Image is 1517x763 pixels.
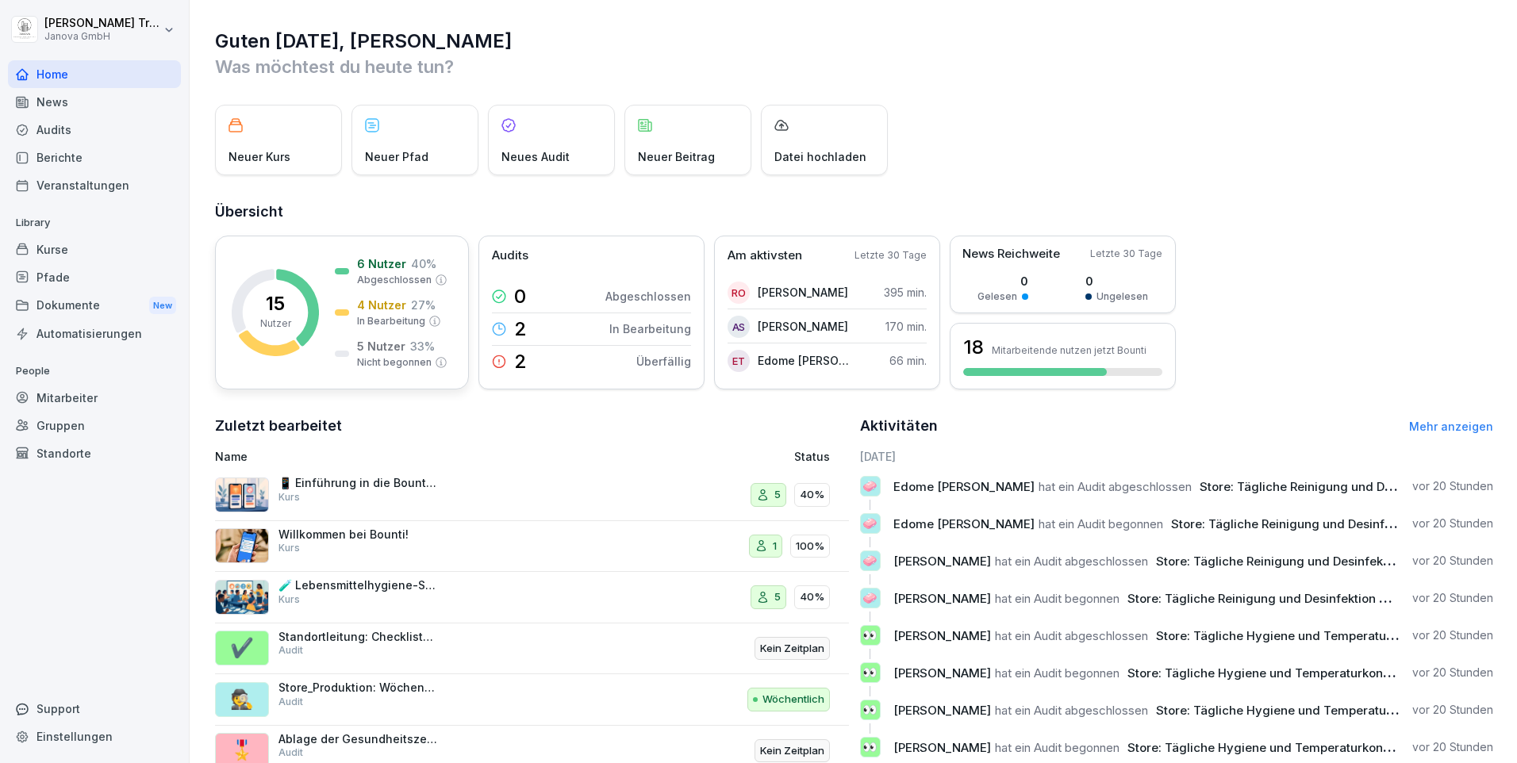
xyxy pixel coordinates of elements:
p: Audit [278,643,303,658]
h2: Übersicht [215,201,1493,223]
a: Berichte [8,144,181,171]
h2: Zuletzt bearbeitet [215,415,849,437]
div: Dokumente [8,291,181,320]
h1: Guten [DATE], [PERSON_NAME] [215,29,1493,54]
p: 🕵️ [230,685,254,714]
div: Ro [728,282,750,304]
a: Standorte [8,439,181,467]
p: Am aktivsten [728,247,802,265]
span: [PERSON_NAME] [893,740,991,755]
p: vor 20 Stunden [1412,478,1493,494]
p: Neuer Beitrag [638,148,715,165]
span: [PERSON_NAME] [893,628,991,643]
p: Wöchentlich [762,692,824,707]
span: Edome [PERSON_NAME] [893,479,1035,494]
p: 27 % [411,297,436,313]
p: Janova GmbH [44,31,160,42]
p: 15 [266,294,285,313]
p: Abgeschlossen [605,288,691,305]
p: 👀 [862,736,878,758]
p: 5 [774,589,781,605]
a: 🕵️Store_Produktion: Wöchentliche Kontrolle auf SchädlingeAuditWöchentlich [215,674,849,726]
div: Gruppen [8,412,181,439]
p: [PERSON_NAME] Trautmann [44,17,160,30]
p: Willkommen bei Bounti! [278,527,437,542]
p: Name [215,448,612,465]
p: vor 20 Stunden [1412,665,1493,681]
p: Status [794,448,830,465]
a: Pfade [8,263,181,291]
p: 👀 [862,699,878,721]
span: hat ein Audit begonnen [1039,516,1163,531]
p: Mitarbeitende nutzen jetzt Bounti [992,344,1146,356]
p: 40% [800,589,824,605]
p: 5 Nutzer [357,338,405,355]
a: DokumenteNew [8,291,181,320]
span: hat ein Audit begonnen [995,591,1120,606]
span: hat ein Audit abgeschlossen [1039,479,1192,494]
span: Store: Tägliche Hygiene und Temperaturkontrolle bis 12.00 Mittag [1127,740,1507,755]
span: Store: Tägliche Reinigung und Desinfektion der Filiale [1127,591,1436,606]
p: Ungelesen [1096,289,1148,304]
span: hat ein Audit abgeschlossen [995,703,1148,718]
p: 1 [773,539,777,554]
img: h7jpezukfv8pwd1f3ia36uzh.png [215,580,269,615]
p: 🧼 [862,587,878,609]
p: In Bearbeitung [357,314,425,328]
a: Veranstaltungen [8,171,181,199]
p: Letzte 30 Tage [1090,247,1162,261]
p: Abgeschlossen [357,273,432,287]
a: 🧪 Lebensmittelhygiene-Schulung nach LMHVKurs540% [215,572,849,623]
p: Neuer Kurs [229,148,290,165]
div: AS [728,316,750,338]
p: 33 % [410,338,435,355]
h2: Aktivitäten [860,415,938,437]
p: 🧪 Lebensmittelhygiene-Schulung nach LMHV [278,578,437,592]
span: [PERSON_NAME] [893,554,991,569]
p: Library [8,210,181,236]
a: ✔️Standortleitung: Checkliste 3.5.2 StoreAuditKein Zeitplan [215,623,849,675]
p: Nutzer [260,316,291,331]
p: Edome [PERSON_NAME] [758,352,849,369]
p: 0 [514,287,526,306]
div: Support [8,695,181,723]
p: Neues Audit [501,148,570,165]
p: ✔️ [230,634,254,662]
div: New [149,297,176,315]
p: Kurs [278,592,300,607]
p: 🧼 [862,475,878,497]
a: Automatisierungen [8,320,181,347]
span: [PERSON_NAME] [893,591,991,606]
a: News [8,88,181,116]
p: [PERSON_NAME] [758,284,848,301]
span: Edome [PERSON_NAME] [893,516,1035,531]
p: Standortleitung: Checkliste 3.5.2 Store [278,630,437,644]
div: Einstellungen [8,723,181,750]
div: Kurse [8,236,181,263]
p: vor 20 Stunden [1412,553,1493,569]
p: Ablage der Gesundheitszeugnisse der MA [278,732,437,746]
h3: 18 [963,334,984,361]
p: 100% [796,539,824,554]
p: 📱 Einführung in die Bounti App [278,476,437,490]
span: [PERSON_NAME] [893,665,991,681]
p: Kein Zeitplan [760,743,824,759]
p: 👀 [862,624,878,646]
p: Kurs [278,541,300,555]
p: 0 [1085,273,1148,289]
span: Store: Tägliche Reinigung und Desinfektion der Filiale [1156,554,1465,569]
p: Neuer Pfad [365,148,428,165]
p: 0 [977,273,1028,289]
p: 170 min. [885,318,927,335]
p: Datei hochladen [774,148,866,165]
p: Kein Zeitplan [760,641,824,657]
p: Store_Produktion: Wöchentliche Kontrolle auf Schädlinge [278,681,437,695]
a: Mehr anzeigen [1409,420,1493,433]
p: Audits [492,247,528,265]
p: 6 Nutzer [357,255,406,272]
